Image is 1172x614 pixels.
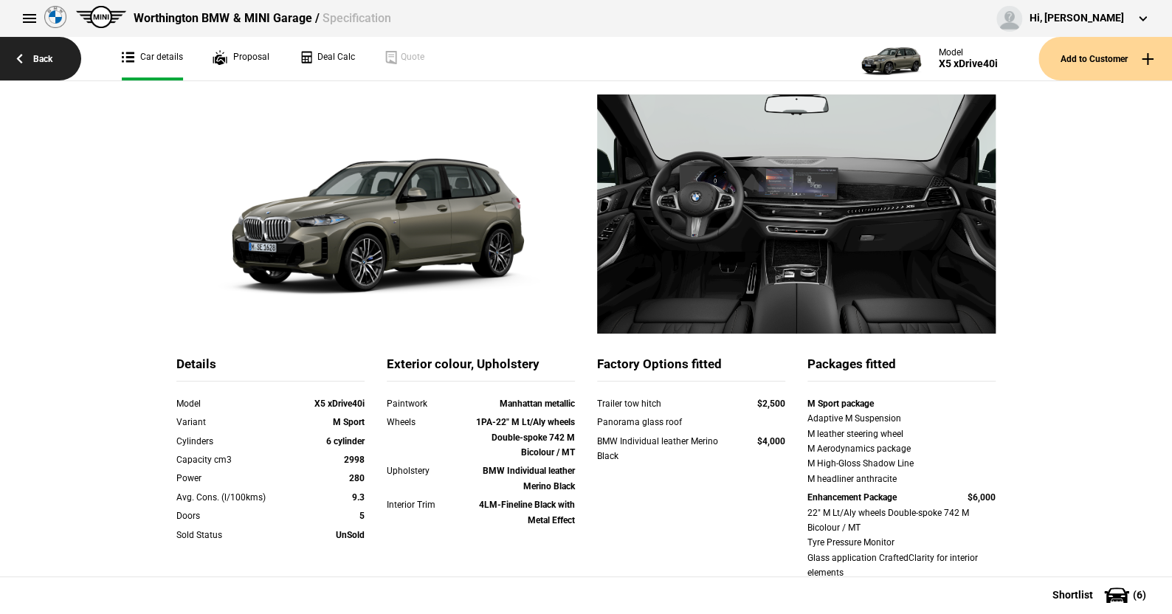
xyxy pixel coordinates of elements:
a: Deal Calc [299,37,355,80]
a: Proposal [213,37,269,80]
div: Wheels [387,415,462,430]
strong: $2,500 [757,399,785,409]
a: Car details [122,37,183,80]
strong: 2998 [344,455,365,465]
div: Factory Options fitted [597,356,785,382]
div: Adaptive M Suspension M leather steering wheel M Aerodynamics package M High-Gloss Shadow Line M ... [807,411,996,486]
strong: 6 cylinder [326,436,365,446]
strong: Manhattan metallic [500,399,575,409]
div: Worthington BMW & MINI Garage / [134,10,390,27]
span: Specification [322,11,390,25]
div: Variant [176,415,289,430]
div: Panorama glass roof [597,415,729,430]
div: Upholstery [387,463,462,478]
div: Exterior colour, Upholstery [387,356,575,382]
div: Interior Trim [387,497,462,512]
div: X5 xDrive40i [939,58,998,70]
div: Paintwork [387,396,462,411]
div: Trailer tow hitch [597,396,729,411]
strong: $6,000 [968,492,996,503]
div: BMW Individual leather Merino Black [597,434,729,464]
div: Model [176,396,289,411]
div: Power [176,471,289,486]
strong: 1PA-22" M Lt/Aly wheels Double-spoke 742 M Bicolour / MT [476,417,575,458]
strong: 280 [349,473,365,483]
div: Packages fitted [807,356,996,382]
div: Cylinders [176,434,289,449]
strong: 4LM-Fineline Black with Metal Effect [479,500,575,525]
div: Capacity cm3 [176,452,289,467]
img: bmw.png [44,6,66,28]
strong: M Sport package [807,399,874,409]
div: Sold Status [176,528,289,542]
strong: BMW Individual leather Merino Black [483,466,575,491]
strong: Enhancement Package [807,492,897,503]
span: ( 6 ) [1133,590,1146,600]
div: Details [176,356,365,382]
strong: M Sport [333,417,365,427]
strong: 5 [359,511,365,521]
div: Avg. Cons. (l/100kms) [176,490,289,505]
strong: UnSold [336,530,365,540]
div: 22" M Lt/Aly wheels Double-spoke 742 M Bicolour / MT Tyre Pressure Monitor Glass application Craf... [807,506,996,611]
strong: X5 xDrive40i [314,399,365,409]
img: mini.png [76,6,126,28]
strong: $4,000 [757,436,785,446]
div: Doors [176,508,289,523]
div: Model [939,47,998,58]
button: Shortlist(6) [1030,576,1172,613]
div: Hi, [PERSON_NAME] [1030,11,1124,26]
button: Add to Customer [1038,37,1172,80]
strong: 9.3 [352,492,365,503]
span: Shortlist [1052,590,1093,600]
